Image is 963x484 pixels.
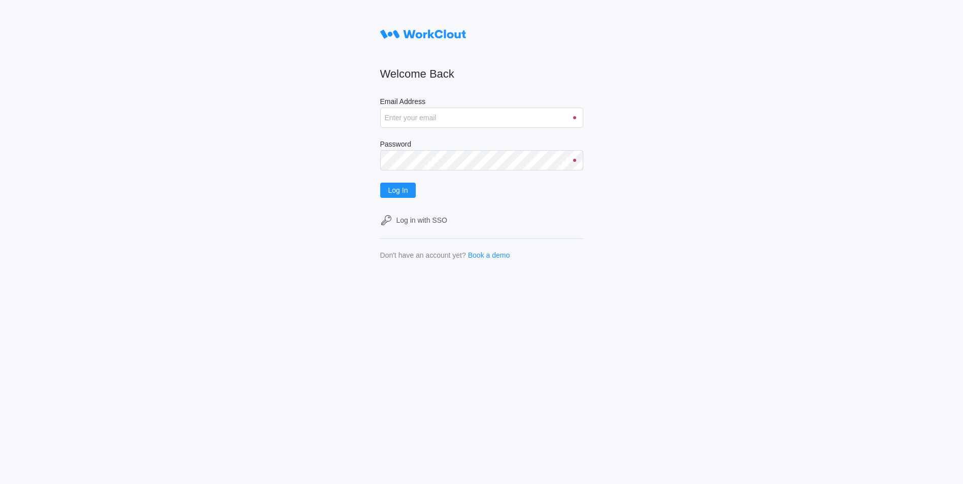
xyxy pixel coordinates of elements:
input: Enter your email [380,108,583,128]
a: Book a demo [468,251,510,259]
label: Password [380,140,583,150]
div: Log in with SSO [396,216,447,224]
label: Email Address [380,97,583,108]
a: Log in with SSO [380,214,583,226]
h2: Welcome Back [380,67,583,81]
span: Log In [388,187,408,194]
button: Log In [380,183,416,198]
div: Don't have an account yet? [380,251,466,259]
